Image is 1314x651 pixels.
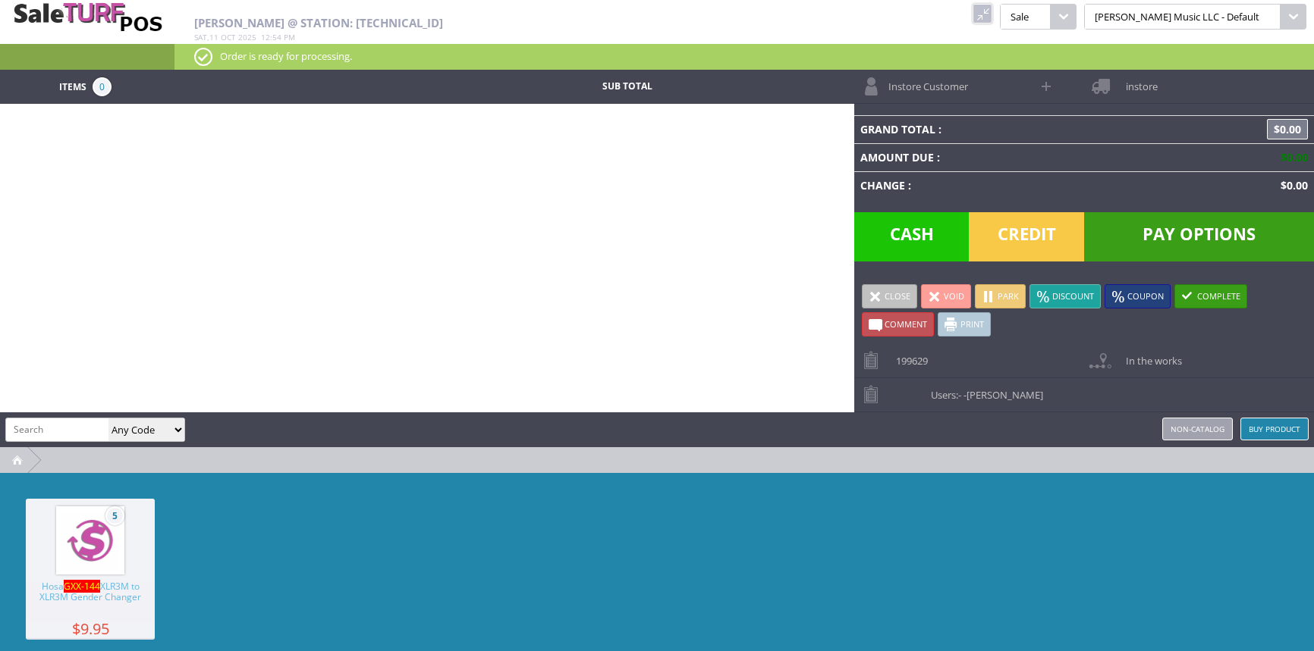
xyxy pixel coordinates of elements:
[261,32,270,42] span: 12
[1275,150,1308,164] span: $0.00
[93,77,112,96] span: 0
[888,344,928,368] span: 199629
[854,115,1140,143] td: Grand Total :
[238,32,256,42] span: 2025
[969,212,1084,261] span: Credit
[1275,178,1308,192] span: $0.00
[1118,344,1182,368] span: In the works
[881,70,968,93] span: Instore Customer
[885,318,927,330] span: Comment
[194,32,207,42] span: Sat
[963,388,1043,402] span: -[PERSON_NAME]
[26,623,155,634] span: $9.95
[923,378,1043,402] span: Users:
[1267,119,1308,139] span: $0.00
[26,581,155,623] span: Hosa XLR3M to XLR3M Gender Changer
[194,17,851,30] h2: [PERSON_NAME] @ Station: [TECHNICAL_ID]
[1000,4,1050,30] span: Sale
[221,32,236,42] span: Oct
[854,143,1140,171] td: Amount Due :
[512,77,743,96] td: Sub Total
[272,32,281,42] span: 54
[194,32,295,42] span: , :
[194,48,1294,64] p: Order is ready for processing.
[938,312,991,336] a: Print
[64,580,100,593] span: GXX-144
[1118,70,1158,93] span: instore
[975,284,1026,308] a: Park
[854,171,1140,199] td: Change :
[209,32,218,42] span: 11
[1105,284,1171,308] a: Coupon
[6,418,108,440] input: Search
[105,506,124,525] span: 5
[1084,4,1281,30] span: [PERSON_NAME] Music LLC - Default
[1084,212,1314,261] span: Pay Options
[958,388,961,402] span: -
[1174,284,1247,308] a: Complete
[854,212,970,261] span: Cash
[921,284,971,308] a: Void
[1162,418,1233,440] a: Non-catalog
[862,284,917,308] a: Close
[59,77,86,94] span: Items
[1240,418,1309,440] a: Buy Product
[284,32,295,42] span: pm
[1030,284,1101,308] a: Discount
